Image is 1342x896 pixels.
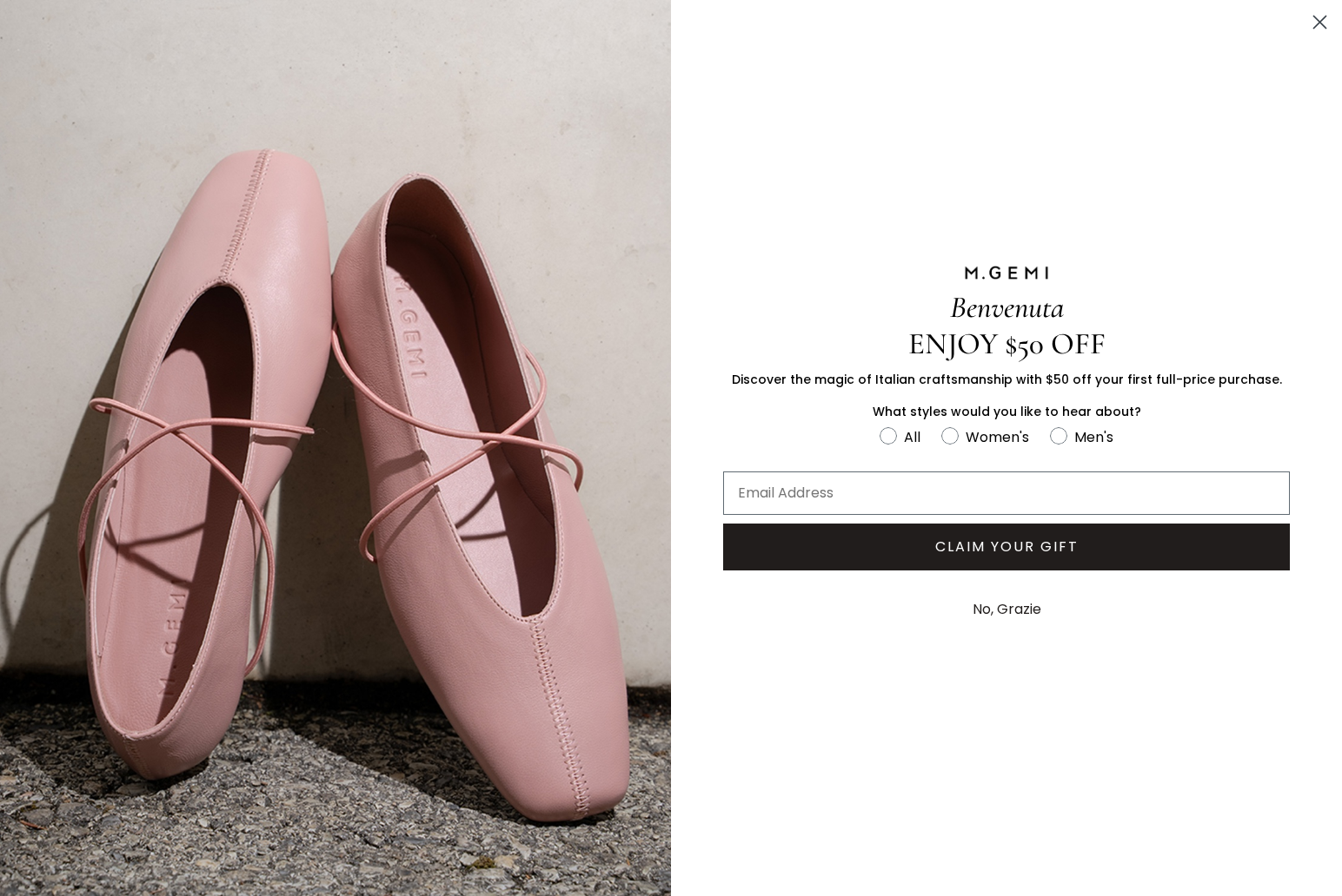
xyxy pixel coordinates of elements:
span: ENJOY $50 OFF [908,326,1106,362]
div: All [904,426,920,448]
span: Discover the magic of Italian craftsmanship with $50 off your first full-price purchase. [732,371,1282,388]
div: Men's [1074,426,1113,448]
div: Women's [966,426,1029,448]
span: What styles would you like to hear about? [873,403,1141,420]
input: Email Address [723,471,1290,515]
span: Benvenuta [950,289,1064,326]
button: CLAIM YOUR GIFT [723,524,1290,570]
img: M.GEMI [963,265,1050,280]
button: No, Grazie [964,588,1050,631]
button: Close dialog [1305,7,1335,37]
